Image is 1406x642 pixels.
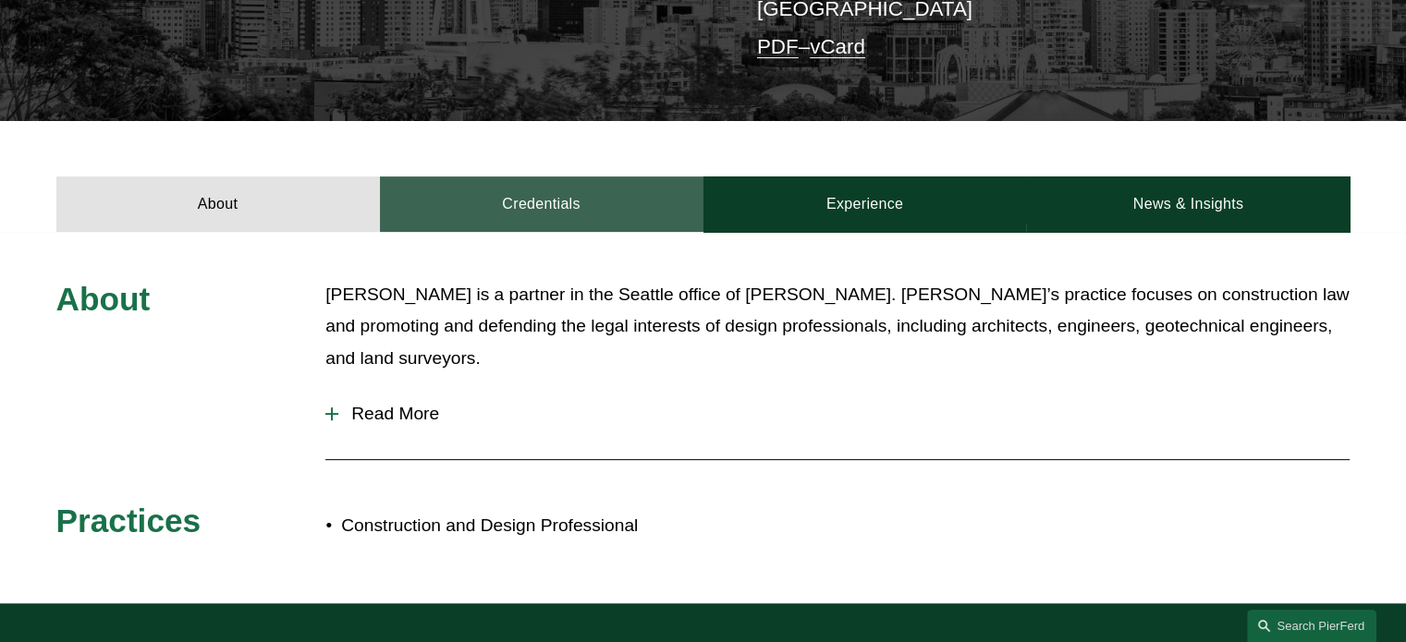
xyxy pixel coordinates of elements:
a: Experience [703,176,1027,232]
a: vCard [810,35,865,58]
a: Credentials [380,176,703,232]
a: About [56,176,380,232]
span: About [56,281,151,317]
span: Practices [56,503,202,539]
p: [PERSON_NAME] is a partner in the Seattle office of [PERSON_NAME]. [PERSON_NAME]’s practice focus... [325,279,1350,375]
span: Read More [338,404,1350,424]
p: Construction and Design Professional [341,510,703,542]
a: Search this site [1247,610,1376,642]
a: PDF [757,35,799,58]
button: Read More [325,390,1350,438]
a: News & Insights [1026,176,1350,232]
